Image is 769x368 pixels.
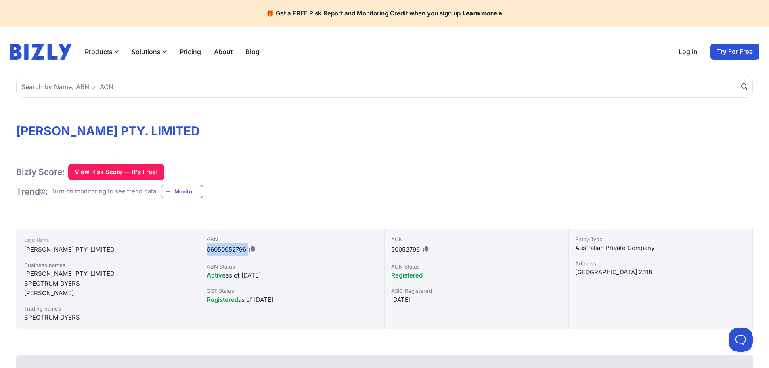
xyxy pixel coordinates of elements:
a: Try For Free [710,44,759,60]
span: Active [207,271,226,279]
a: Learn more » [463,9,503,17]
button: View Risk Score — It's Free! [68,164,164,180]
input: Search by Name, ABN or ACN [16,76,753,98]
div: ABN [207,235,377,243]
span: Registered [391,271,423,279]
div: SPECTRUM DYERS [24,279,192,288]
a: Pricing [180,47,201,57]
div: [PERSON_NAME] PTY. LIMITED [24,245,192,254]
div: [PERSON_NAME] [24,288,192,298]
div: Australian Private Company [575,243,746,253]
span: Monitor [174,187,203,196]
div: Turn on monitoring to see trend data. [51,187,158,196]
div: [GEOGRAPHIC_DATA] 2018 [575,267,746,277]
div: as of [DATE] [207,295,377,305]
h1: Bizly Score: [16,166,65,177]
div: Business names [24,261,192,269]
span: Registered [207,296,238,303]
a: Blog [245,47,260,57]
div: Entity Type [575,235,746,243]
button: Products [85,47,119,57]
div: SPECTRUM DYERS [24,313,192,322]
h1: Trend : [16,186,48,197]
iframe: Toggle Customer Support [729,328,753,352]
a: Log in [679,47,698,57]
div: ABN Status [207,263,377,271]
button: Solutions [132,47,167,57]
div: ACN [391,235,562,243]
div: as of [DATE] [207,271,377,280]
div: ACN Status [391,263,562,271]
div: [PERSON_NAME] PTY. LIMITED [24,269,192,279]
a: Monitor [161,185,203,198]
span: 50052796 [391,246,420,253]
div: GST Status [207,287,377,295]
div: Address [575,259,746,267]
div: [DATE] [391,295,562,305]
a: About [214,47,233,57]
div: Legal Name [24,235,192,245]
span: 66050052796 [207,246,246,253]
div: Trading names [24,305,192,313]
h4: 🎁 Get a FREE Risk Report and Monitoring Credit when you sign up. [10,10,759,17]
h1: [PERSON_NAME] PTY. LIMITED [16,124,753,138]
div: ASIC Registered [391,287,562,295]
